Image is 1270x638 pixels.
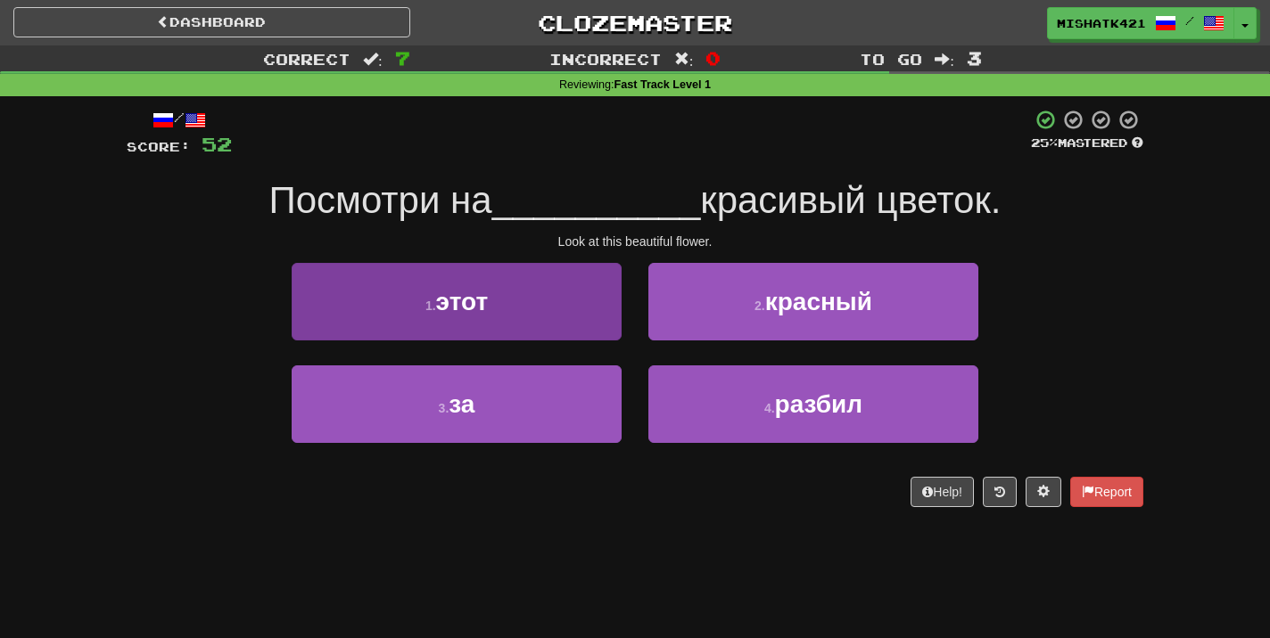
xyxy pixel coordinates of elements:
[648,365,978,443] button: 4.разбил
[127,233,1143,250] div: Look at this beautiful flower.
[363,52,383,67] span: :
[449,390,474,418] span: за
[436,288,489,315] span: этот
[705,47,721,69] span: 0
[1031,135,1143,151] div: Mastered
[1057,15,1146,31] span: MishaTK421
[1047,7,1234,39] a: MishaTK421 /
[127,109,232,131] div: /
[437,7,834,38] a: Clozemaster
[1070,477,1143,507] button: Report
[1185,14,1194,27] span: /
[860,50,922,68] span: To go
[425,299,436,313] small: 1 .
[1031,135,1058,150] span: 25 %
[983,477,1017,507] button: Round history (alt+y)
[292,365,622,443] button: 3.за
[395,47,410,69] span: 7
[775,390,863,418] span: разбил
[492,179,701,221] span: __________
[614,78,712,91] strong: Fast Track Level 1
[292,263,622,340] button: 1.этот
[674,52,694,67] span: :
[269,179,492,221] span: Посмотри на
[765,288,872,315] span: красный
[967,47,982,69] span: 3
[549,50,662,68] span: Incorrect
[263,50,350,68] span: Correct
[764,401,775,415] small: 4 .
[700,179,1001,221] span: красивый цветок.
[755,299,765,313] small: 2 .
[202,133,232,155] span: 52
[648,263,978,340] button: 2.красный
[127,139,191,154] span: Score:
[13,7,410,37] a: Dashboard
[935,52,954,67] span: :
[439,401,449,415] small: 3 .
[911,477,974,507] button: Help!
